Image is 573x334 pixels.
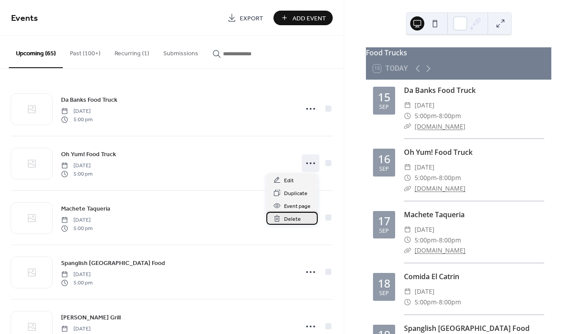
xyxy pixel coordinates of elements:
[108,36,156,67] button: Recurring (1)
[404,286,411,297] div: ​
[61,95,117,105] a: Da Banks Food Truck
[61,150,116,159] span: Oh Yum! Food Truck
[415,100,435,111] span: [DATE]
[404,235,411,246] div: ​
[156,36,205,67] button: Submissions
[439,173,461,183] span: 8:00pm
[437,235,439,246] span: -
[404,271,544,282] div: Comida El Catrin
[404,245,411,256] div: ​
[404,297,411,307] div: ​
[415,224,435,235] span: [DATE]
[404,210,465,219] a: Machete Taqueria
[415,162,435,173] span: [DATE]
[379,228,389,234] div: Sep
[61,115,92,123] span: 5:00 pm
[415,246,465,254] a: [DOMAIN_NAME]
[378,215,390,227] div: 17
[437,173,439,183] span: -
[284,202,311,211] span: Event page
[240,14,263,23] span: Export
[292,14,326,23] span: Add Event
[61,312,121,322] a: [PERSON_NAME] Grill
[378,92,390,103] div: 15
[61,149,116,159] a: Oh Yum! Food Truck
[61,258,165,268] a: Spanglish [GEOGRAPHIC_DATA] Food
[61,96,117,105] span: Da Banks Food Truck
[415,297,437,307] span: 5:00pm
[61,203,110,214] a: Machete Taqueria
[61,216,92,224] span: [DATE]
[63,36,108,67] button: Past (100+)
[61,170,92,178] span: 5:00 pm
[415,122,465,131] a: [DOMAIN_NAME]
[273,11,333,25] button: Add Event
[61,279,92,287] span: 5:00 pm
[404,323,530,333] a: Spanglish [GEOGRAPHIC_DATA] Food
[9,36,63,68] button: Upcoming (65)
[437,297,439,307] span: -
[404,111,411,121] div: ​
[379,166,389,172] div: Sep
[404,147,473,157] a: Oh Yum! Food Truck
[404,85,476,95] a: Da Banks Food Truck
[379,291,389,296] div: Sep
[61,313,121,322] span: [PERSON_NAME] Grill
[404,173,411,183] div: ​
[61,162,92,170] span: [DATE]
[415,173,437,183] span: 5:00pm
[61,325,92,333] span: [DATE]
[61,204,110,214] span: Machete Taqueria
[221,11,270,25] a: Export
[61,271,92,279] span: [DATE]
[11,10,38,27] span: Events
[415,286,435,297] span: [DATE]
[415,111,437,121] span: 5:00pm
[366,47,551,58] div: Food Trucks
[439,111,461,121] span: 8:00pm
[379,104,389,110] div: Sep
[415,235,437,246] span: 5:00pm
[437,111,439,121] span: -
[404,121,411,132] div: ​
[404,224,411,235] div: ​
[378,278,390,289] div: 18
[404,162,411,173] div: ​
[439,297,461,307] span: 8:00pm
[61,224,92,232] span: 5:00 pm
[284,189,308,198] span: Duplicate
[61,259,165,268] span: Spanglish [GEOGRAPHIC_DATA] Food
[404,183,411,194] div: ​
[284,215,301,224] span: Delete
[61,107,92,115] span: [DATE]
[284,176,294,185] span: Edit
[378,154,390,165] div: 16
[439,235,461,246] span: 8:00pm
[404,100,411,111] div: ​
[415,184,465,192] a: [DOMAIN_NAME]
